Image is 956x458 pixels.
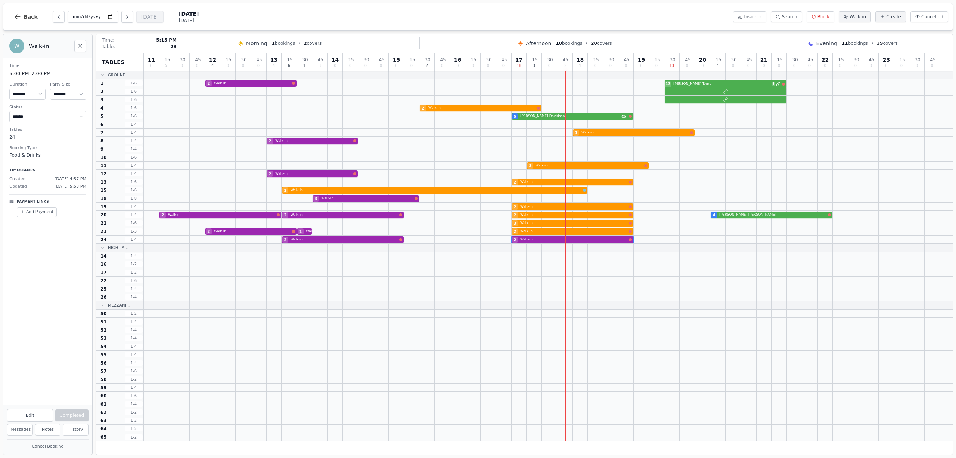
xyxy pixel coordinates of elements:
span: 0 [839,64,841,68]
span: [DATE] 5:53 PM [55,184,86,190]
dd: 24 [9,134,86,141]
span: 2 [514,212,516,218]
span: 0 [364,64,367,68]
span: 0 [548,64,550,68]
span: 1 - 4 [125,163,143,168]
span: : 15 [653,58,660,62]
span: 1 - 6 [125,368,143,374]
span: : 30 [729,58,736,62]
span: 20 [699,57,706,62]
span: 11 [148,57,155,62]
span: 0 [380,64,382,68]
span: bookings [272,40,295,46]
span: • [871,40,874,46]
span: : 30 [791,58,798,62]
span: 1 - 4 [125,237,143,242]
span: : 30 [301,58,308,62]
span: : 45 [377,58,384,62]
span: : 45 [193,58,201,62]
span: Ground ... [108,72,131,78]
span: 0 [502,64,505,68]
span: Morning [246,40,267,47]
span: Walk-in [428,105,536,111]
span: 1 - 6 [125,278,143,283]
span: 5:15 PM [156,37,177,43]
span: 2 [269,171,271,177]
span: Walk-in [581,130,689,135]
button: Cancelled [910,11,948,22]
span: : 45 [683,58,690,62]
span: 2 [162,212,164,218]
span: 51 [100,319,107,325]
span: 3 [772,82,775,86]
span: Created [9,176,26,182]
dd: Food & Drinks [9,152,86,159]
span: 6 [288,64,290,68]
span: : 30 [484,58,491,62]
span: Tables [102,58,125,66]
span: 1 - 4 [125,130,143,135]
span: 0 [564,64,566,68]
span: 1 - 6 [125,113,143,119]
span: : 45 [928,58,935,62]
span: 0 [732,64,734,68]
span: 0 [625,64,627,68]
span: Walk-in [536,163,643,168]
span: 1 - 2 [125,426,143,431]
span: : 30 [546,58,553,62]
button: Notes [35,424,61,436]
span: 1 - 6 [125,220,143,226]
span: 1 - 6 [125,154,143,160]
span: : 45 [316,58,323,62]
span: 52 [100,327,107,333]
span: High Ta... [108,245,128,250]
span: 63 [100,418,107,424]
span: 0 [181,64,183,68]
span: 12 [209,57,216,62]
span: Walk-in [520,237,627,242]
span: 13 [100,179,107,185]
span: 57 [100,368,107,374]
span: Walk-in [520,179,627,185]
span: 61 [100,401,107,407]
span: [PERSON_NAME] [PERSON_NAME] [719,212,826,218]
span: : 15 [285,58,292,62]
span: 2 [284,212,287,218]
span: 0 [808,64,811,68]
span: 0 [487,64,489,68]
span: : 15 [163,58,170,62]
span: : 45 [255,58,262,62]
span: 0 [778,64,780,68]
span: 3 [100,97,103,103]
span: 0 [242,64,244,68]
span: • [585,40,588,46]
button: Insights [733,11,766,22]
span: 1 - 8 [125,196,143,201]
span: 8 [100,138,103,144]
span: Walk-in [291,188,581,193]
span: 23 [100,228,107,234]
span: 1 [575,130,578,136]
span: : 30 [913,58,920,62]
span: 3 [315,196,317,202]
span: 56 [100,360,107,366]
span: Walk-in [275,138,352,144]
span: 1 - 6 [125,97,143,102]
span: : 45 [561,58,568,62]
span: 3 [529,163,532,169]
button: Add Payment [17,207,57,217]
span: : 15 [530,58,537,62]
span: 16 [100,261,107,267]
span: Walk-in [214,81,291,86]
span: : 45 [745,58,752,62]
span: 1 - 6 [125,393,143,399]
span: 2 [304,41,307,46]
dd: 5:00 PM – 7:00 PM [9,70,86,77]
span: 0 [885,64,887,68]
button: [DATE] [136,11,164,23]
span: : 15 [714,58,721,62]
span: 4 [211,64,214,68]
span: 1 - 4 [125,401,143,407]
span: 1 - 4 [125,335,143,341]
span: 18 [516,64,521,68]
